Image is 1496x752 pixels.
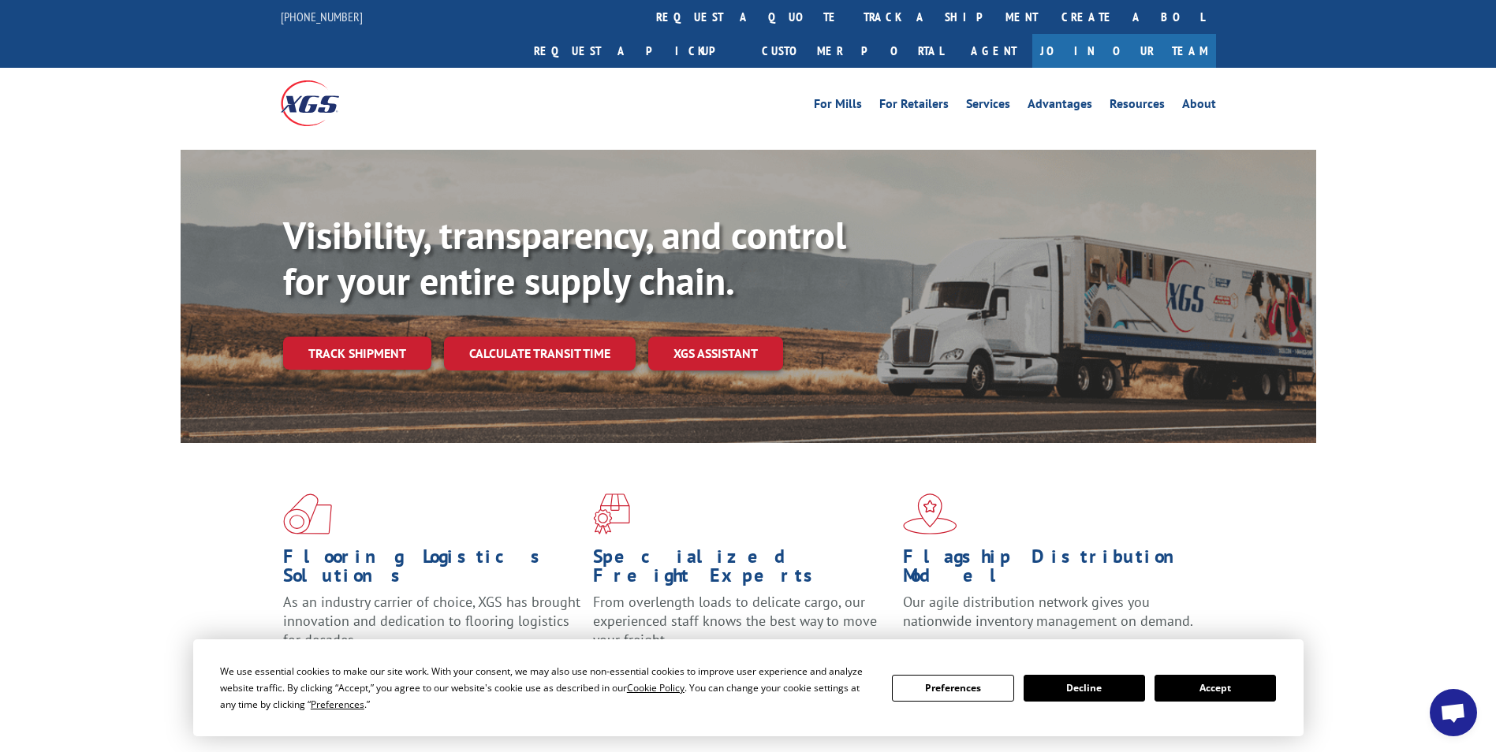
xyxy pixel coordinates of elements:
[444,337,636,370] a: Calculate transit time
[593,547,891,593] h1: Specialized Freight Experts
[283,547,581,593] h1: Flooring Logistics Solutions
[814,98,862,115] a: For Mills
[311,698,364,711] span: Preferences
[903,593,1193,630] span: Our agile distribution network gives you nationwide inventory management on demand.
[522,34,750,68] a: Request a pickup
[1155,675,1276,702] button: Accept
[1430,689,1477,736] div: Open chat
[1182,98,1216,115] a: About
[593,593,891,663] p: From overlength loads to delicate cargo, our experienced staff knows the best way to move your fr...
[283,593,580,649] span: As an industry carrier of choice, XGS has brought innovation and dedication to flooring logistics...
[220,663,873,713] div: We use essential cookies to make our site work. With your consent, we may also use non-essential ...
[281,9,363,24] a: [PHONE_NUMBER]
[283,210,846,305] b: Visibility, transparency, and control for your entire supply chain.
[750,34,955,68] a: Customer Portal
[1110,98,1165,115] a: Resources
[966,98,1010,115] a: Services
[283,493,332,534] img: xgs-icon-total-supply-chain-intelligence-red
[283,337,431,370] a: Track shipment
[879,98,949,115] a: For Retailers
[1028,98,1092,115] a: Advantages
[892,675,1013,702] button: Preferences
[593,493,630,534] img: xgs-icon-focused-on-flooring-red
[627,681,685,694] span: Cookie Policy
[193,639,1304,736] div: Cookie Consent Prompt
[1032,34,1216,68] a: Join Our Team
[648,337,783,370] a: XGS ASSISTANT
[1024,675,1145,702] button: Decline
[955,34,1032,68] a: Agent
[903,493,957,534] img: xgs-icon-flagship-distribution-model-red
[903,547,1201,593] h1: Flagship Distribution Model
